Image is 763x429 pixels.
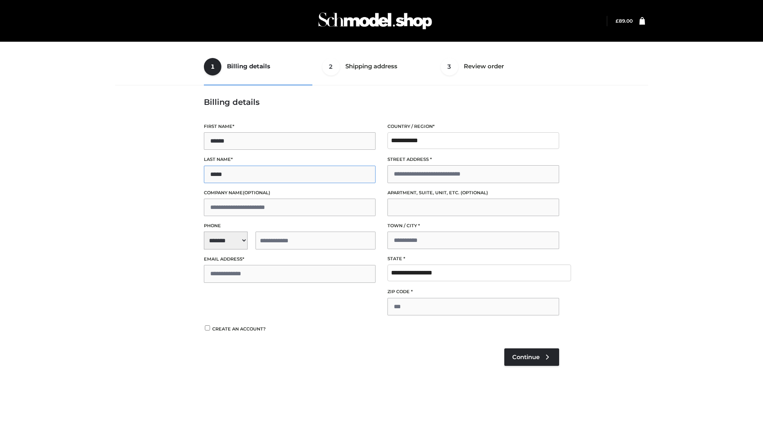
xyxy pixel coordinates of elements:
label: Last name [204,156,376,163]
span: (optional) [461,190,488,195]
label: ZIP Code [387,288,559,296]
span: Create an account? [212,326,266,332]
bdi: 89.00 [616,18,633,24]
label: Apartment, suite, unit, etc. [387,189,559,197]
span: (optional) [243,190,270,195]
a: £89.00 [616,18,633,24]
label: First name [204,123,376,130]
label: Email address [204,255,376,263]
label: Country / Region [387,123,559,130]
a: Continue [504,348,559,366]
label: Street address [387,156,559,163]
label: Company name [204,189,376,197]
span: Continue [512,354,540,361]
label: Town / City [387,222,559,230]
span: £ [616,18,619,24]
label: State [387,255,559,263]
label: Phone [204,222,376,230]
h3: Billing details [204,97,559,107]
img: Schmodel Admin 964 [316,5,435,37]
input: Create an account? [204,325,211,330]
